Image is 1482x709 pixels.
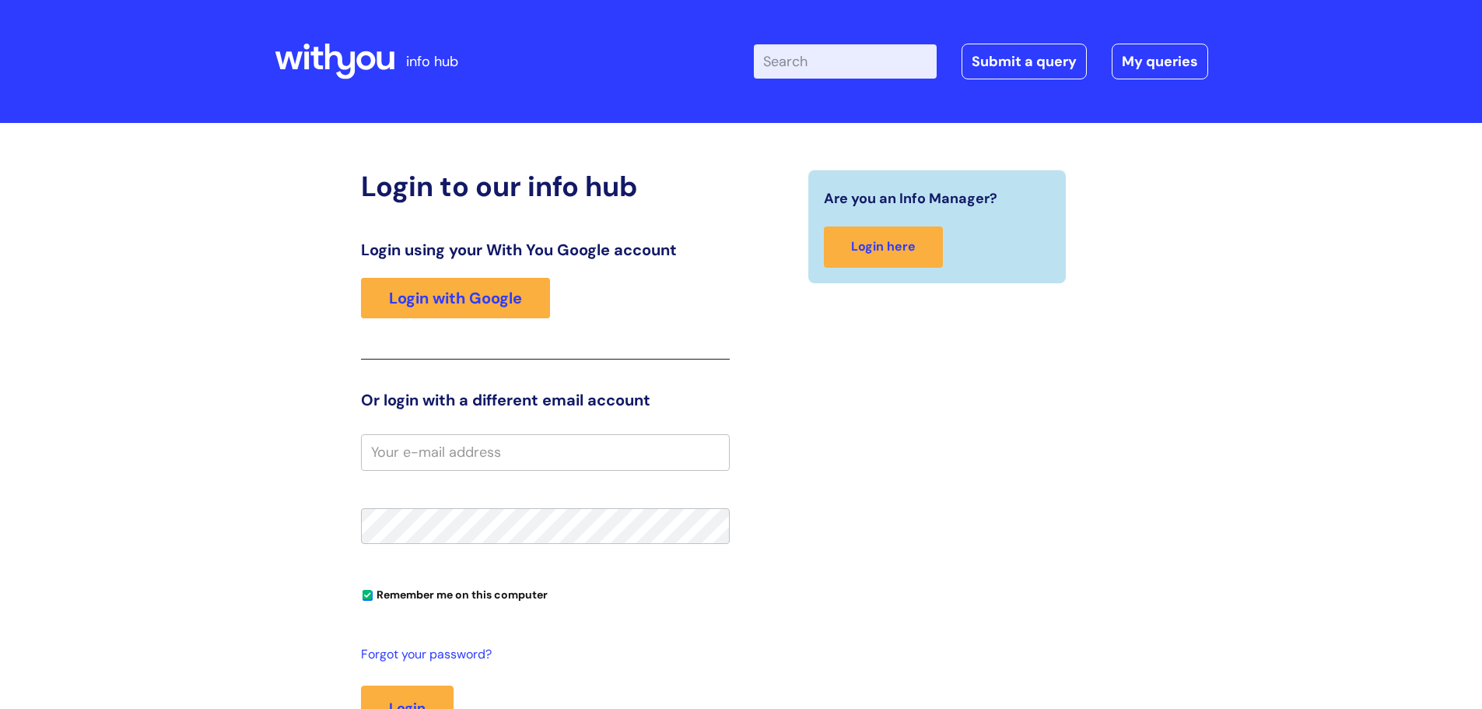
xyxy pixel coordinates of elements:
h2: Login to our info hub [361,170,730,203]
span: Are you an Info Manager? [824,186,997,211]
input: Your e-mail address [361,434,730,470]
a: Submit a query [962,44,1087,79]
a: Login here [824,226,943,268]
label: Remember me on this computer [361,584,548,602]
div: You can uncheck this option if you're logging in from a shared device [361,581,730,606]
input: Search [754,44,937,79]
h3: Login using your With You Google account [361,240,730,259]
a: Login with Google [361,278,550,318]
a: Forgot your password? [361,644,722,666]
a: My queries [1112,44,1208,79]
input: Remember me on this computer [363,591,373,601]
h3: Or login with a different email account [361,391,730,409]
p: info hub [406,49,458,74]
